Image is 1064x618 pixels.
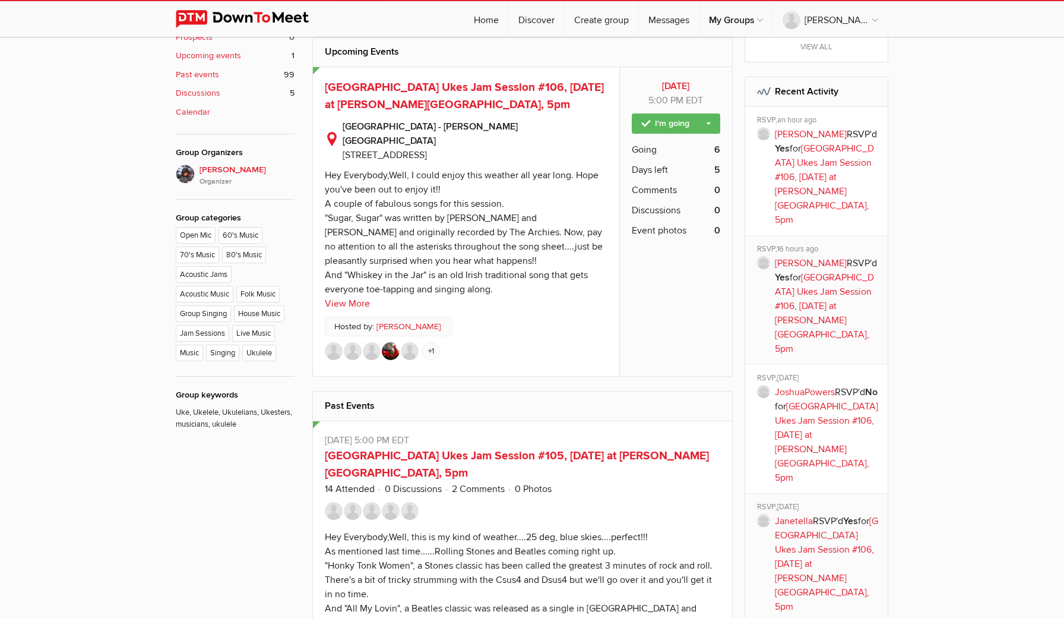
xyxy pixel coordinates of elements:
[176,10,327,28] img: DownToMeet
[775,143,790,154] b: Yes
[777,502,799,512] span: [DATE]
[325,483,375,495] a: 14 Attended
[775,143,874,226] a: [GEOGRAPHIC_DATA] Ukes Jam Session #106, [DATE] at [PERSON_NAME][GEOGRAPHIC_DATA], 5pm
[176,146,294,159] div: Group Organizers
[714,203,720,217] b: 0
[176,31,294,44] a: Prospects 0
[325,80,604,112] a: [GEOGRAPHIC_DATA] Ukes Jam Session #106, [DATE] at [PERSON_NAME][GEOGRAPHIC_DATA], 5pm
[464,1,508,37] a: Home
[632,183,677,197] span: Comments
[775,514,880,614] p: RSVP'd for
[325,37,720,66] h2: Upcoming Events
[632,223,686,238] span: Event photos
[745,32,888,62] a: View all
[775,272,790,283] b: Yes
[632,163,668,177] span: Days left
[176,401,294,430] p: Uke, Ukelele, Ukulelians, Ukesters, musicians, ukulele
[344,342,362,360] img: Larry B
[509,1,564,37] a: Discover
[632,203,680,217] span: Discussions
[176,87,294,100] a: Discussions 5
[686,94,703,106] span: America/New_York
[757,77,876,106] h2: Recent Activity
[714,223,720,238] b: 0
[290,87,294,100] span: 5
[775,272,874,355] a: [GEOGRAPHIC_DATA] Ukes Jam Session #106, [DATE] at [PERSON_NAME][GEOGRAPHIC_DATA], 5pm
[325,317,452,337] p: Hosted by:
[757,502,880,514] div: RSVP,
[343,149,427,161] span: [STREET_ADDRESS]
[632,79,720,93] b: [DATE]
[775,385,880,485] p: RSVP'd for
[176,165,195,184] img: Elaine
[376,320,441,333] a: [PERSON_NAME]
[865,386,878,398] b: No
[176,212,294,225] div: Group categories
[289,31,294,44] span: 0
[176,106,294,119] a: Calendar
[452,483,505,495] a: 2 Comments
[176,49,294,62] a: Upcoming events 1
[777,115,816,125] span: an hour ago
[176,165,294,187] a: [PERSON_NAME]Organizer
[325,502,343,520] img: John T
[199,163,294,187] span: [PERSON_NAME]
[775,515,813,527] a: Janetella
[714,143,720,157] b: 6
[325,297,370,311] a: View More
[382,342,400,360] img: Brenda M
[775,401,878,484] a: [GEOGRAPHIC_DATA] Ukes Jam Session #106, [DATE] at [PERSON_NAME][GEOGRAPHIC_DATA], 5pm
[775,128,847,140] a: [PERSON_NAME]
[714,163,720,177] b: 5
[176,68,294,81] a: Past events 99
[343,119,607,148] b: [GEOGRAPHIC_DATA] - [PERSON_NAME][GEOGRAPHIC_DATA]
[422,342,440,360] a: +1
[325,392,720,420] h2: Past Events
[515,483,552,495] a: 0 Photos
[363,502,381,520] img: Brian O’Rawe
[773,1,888,37] a: [PERSON_NAME]
[757,244,880,256] div: RSVP,
[565,1,638,37] a: Create group
[714,183,720,197] b: 0
[775,386,835,398] a: JoshuaPowers
[401,342,419,360] img: Pam McDonald
[325,342,343,360] img: Marsha Hildebrand
[757,115,880,127] div: RSVP,
[775,127,880,227] p: RSVP'd for
[775,257,847,269] a: [PERSON_NAME]
[176,106,210,119] b: Calendar
[382,502,400,520] img: Colin Heydon
[632,143,657,157] span: Going
[176,49,241,62] b: Upcoming events
[401,502,419,520] img: Tony Bogaert
[176,31,213,44] b: Prospects
[385,483,442,495] a: 0 Discussions
[176,389,294,402] div: Group keywords
[344,502,362,520] img: Kent McD
[757,373,880,385] div: RSVP,
[648,94,683,106] span: 5:00 PM
[176,87,220,100] b: Discussions
[843,515,858,527] b: Yes
[775,515,878,613] a: [GEOGRAPHIC_DATA] Ukes Jam Session #106, [DATE] at [PERSON_NAME][GEOGRAPHIC_DATA], 5pm
[639,1,699,37] a: Messages
[777,373,799,383] span: [DATE]
[777,244,818,254] span: 16 hours ago
[363,342,381,360] img: Janetella
[325,433,720,447] p: [DATE] 5:00 PM EDT
[284,68,294,81] span: 99
[325,169,603,295] div: Hey Everybody,Well, I could enjoy this weather all year long. Hope you've been out to enjoy it!! ...
[292,49,294,62] span: 1
[325,449,709,480] a: [GEOGRAPHIC_DATA] Ukes Jam Session #105, [DATE] at [PERSON_NAME][GEOGRAPHIC_DATA], 5pm
[199,176,294,187] i: Organizer
[775,256,880,356] p: RSVP'd for
[176,68,219,81] b: Past events
[699,1,772,37] a: My Groups
[632,113,720,134] a: I'm going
